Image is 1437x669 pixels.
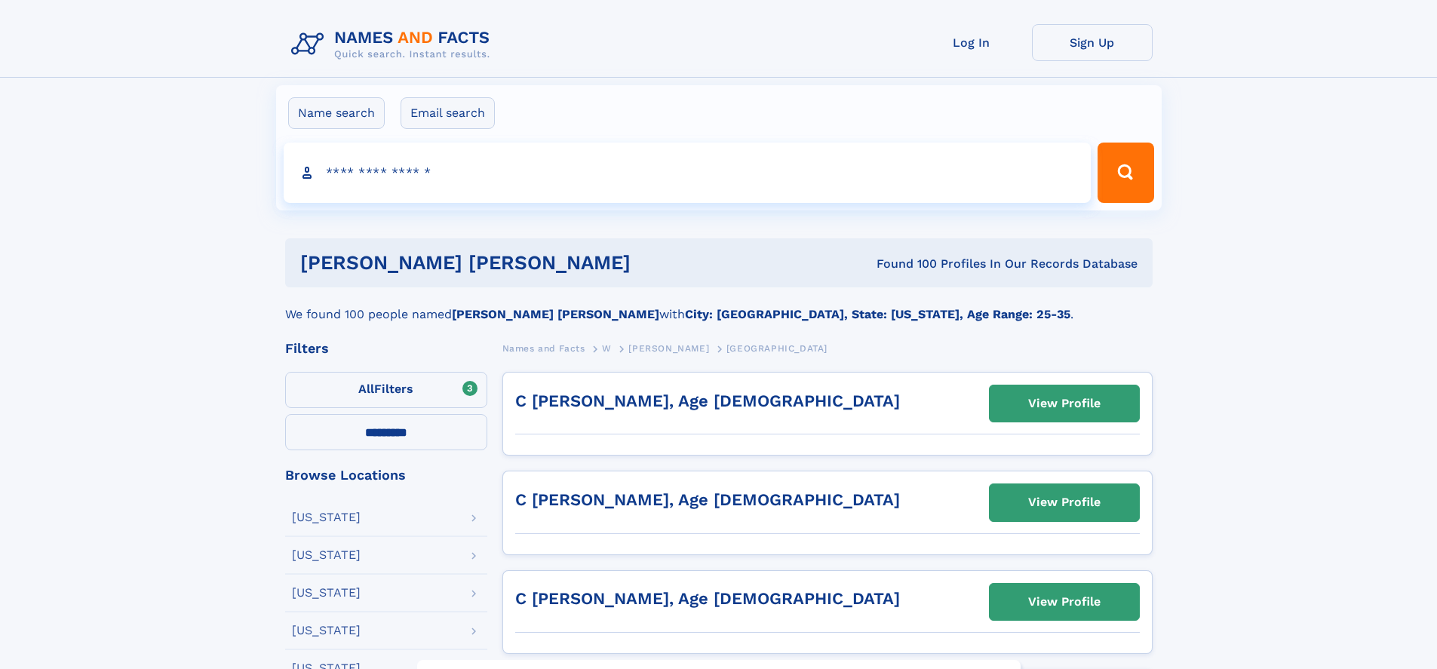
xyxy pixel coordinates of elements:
[1098,143,1153,203] button: Search Button
[990,584,1139,620] a: View Profile
[990,484,1139,520] a: View Profile
[754,256,1138,272] div: Found 100 Profiles In Our Records Database
[515,391,900,410] a: C [PERSON_NAME], Age [DEMOGRAPHIC_DATA]
[515,589,900,608] a: C [PERSON_NAME], Age [DEMOGRAPHIC_DATA]
[292,625,361,637] div: [US_STATE]
[602,339,612,358] a: W
[726,343,828,354] span: [GEOGRAPHIC_DATA]
[285,468,487,482] div: Browse Locations
[1028,585,1101,619] div: View Profile
[300,253,754,272] h1: [PERSON_NAME] [PERSON_NAME]
[911,24,1032,61] a: Log In
[285,287,1153,324] div: We found 100 people named with .
[628,339,709,358] a: [PERSON_NAME]
[358,382,374,396] span: All
[292,549,361,561] div: [US_STATE]
[1028,386,1101,421] div: View Profile
[292,587,361,599] div: [US_STATE]
[401,97,495,129] label: Email search
[502,339,585,358] a: Names and Facts
[288,97,385,129] label: Name search
[990,385,1139,422] a: View Profile
[628,343,709,354] span: [PERSON_NAME]
[284,143,1092,203] input: search input
[602,343,612,354] span: W
[515,490,900,509] a: C [PERSON_NAME], Age [DEMOGRAPHIC_DATA]
[685,307,1070,321] b: City: [GEOGRAPHIC_DATA], State: [US_STATE], Age Range: 25-35
[1032,24,1153,61] a: Sign Up
[285,342,487,355] div: Filters
[285,372,487,408] label: Filters
[292,511,361,523] div: [US_STATE]
[1028,485,1101,520] div: View Profile
[285,24,502,65] img: Logo Names and Facts
[452,307,659,321] b: [PERSON_NAME] [PERSON_NAME]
